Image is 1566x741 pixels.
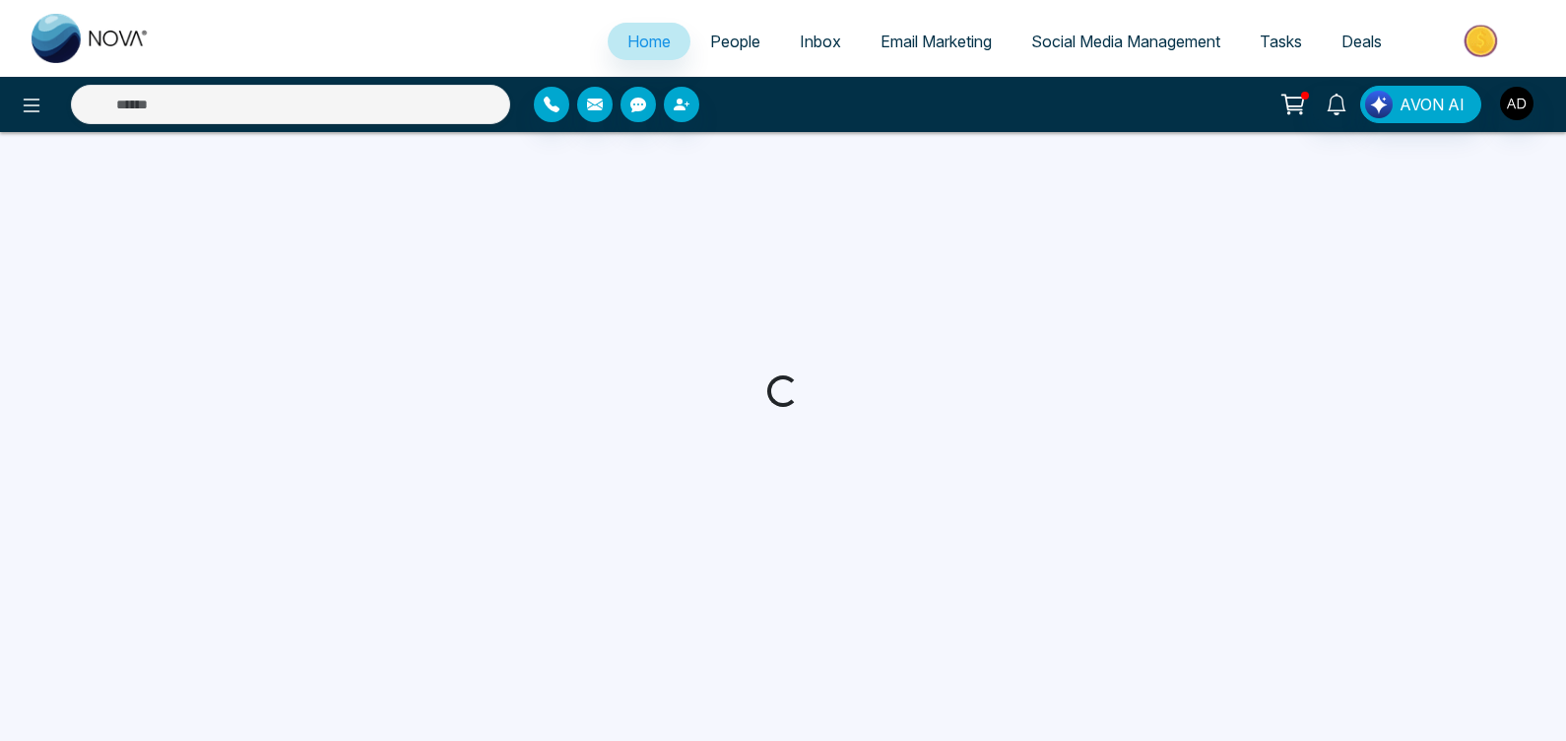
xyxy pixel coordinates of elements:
[1500,87,1533,120] img: User Avatar
[1322,23,1402,60] a: Deals
[1031,32,1220,51] span: Social Media Management
[627,32,671,51] span: Home
[1400,93,1465,116] span: AVON AI
[881,32,992,51] span: Email Marketing
[800,32,841,51] span: Inbox
[1240,23,1322,60] a: Tasks
[1411,19,1554,63] img: Market-place.gif
[710,32,760,51] span: People
[780,23,861,60] a: Inbox
[861,23,1011,60] a: Email Marketing
[1365,91,1393,118] img: Lead Flow
[1260,32,1302,51] span: Tasks
[1341,32,1382,51] span: Deals
[1011,23,1240,60] a: Social Media Management
[690,23,780,60] a: People
[32,14,150,63] img: Nova CRM Logo
[1360,86,1481,123] button: AVON AI
[608,23,690,60] a: Home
